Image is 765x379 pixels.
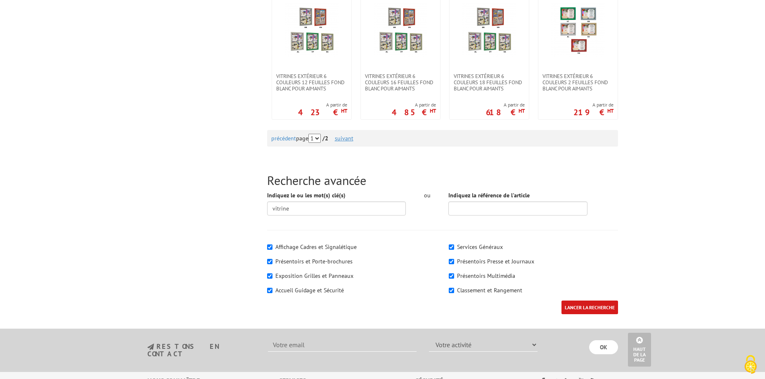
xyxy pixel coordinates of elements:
a: Haut de la page [628,333,651,367]
span: Vitrines extérieur 6 couleurs 16 feuilles fond blanc pour aimants [365,73,436,92]
label: Présentoirs et Porte-brochures [275,258,353,265]
a: suivant [335,135,353,142]
p: 618 € [486,110,525,115]
button: Cookies (fenêtre modale) [736,351,765,379]
label: Services Généraux [457,243,503,251]
img: Vitrines extérieur 6 couleurs 16 feuilles fond blanc pour aimants [374,3,427,57]
img: Vitrines extérieur 6 couleurs 18 feuilles fond blanc pour aimants [462,3,516,57]
h2: Recherche avancée [267,173,618,187]
p: 219 € [573,110,613,115]
sup: HT [430,107,436,114]
span: A partir de [298,102,347,108]
input: Accueil Guidage et Sécurité [267,288,272,293]
a: précédent [271,135,296,142]
label: Affichage Cadres et Signalétique [275,243,357,251]
h3: restons en contact [147,343,256,358]
label: Classement et Rangement [457,287,522,294]
label: Présentoirs Presse et Journaux [457,258,534,265]
div: page [271,130,614,147]
span: 2 [325,135,328,142]
sup: HT [519,107,525,114]
input: Présentoirs Multimédia [449,273,454,279]
span: A partir de [486,102,525,108]
a: Vitrines extérieur 6 couleurs 12 feuilles fond blanc pour aimants [272,73,351,92]
input: Présentoirs Presse et Journaux [449,259,454,264]
label: Indiquez le ou les mot(s) clé(s) [267,191,346,199]
sup: HT [607,107,613,114]
label: Accueil Guidage et Sécurité [275,287,344,294]
p: 485 € [392,110,436,115]
span: Vitrines extérieur 6 couleurs 2 feuilles fond blanc pour aimants [542,73,613,92]
span: A partir de [392,102,436,108]
input: Affichage Cadres et Signalétique [267,244,272,250]
label: Exposition Grilles et Panneaux [275,272,353,280]
input: LANCER LA RECHERCHE [561,301,618,314]
span: A partir de [573,102,613,108]
span: Vitrines extérieur 6 couleurs 18 feuilles fond blanc pour aimants [454,73,525,92]
input: Exposition Grilles et Panneaux [267,273,272,279]
input: Classement et Rangement [449,288,454,293]
img: Vitrines extérieur 6 couleurs 12 feuilles fond blanc pour aimants [285,3,339,57]
input: Votre email [268,338,417,352]
label: Présentoirs Multimédia [457,272,515,280]
label: Indiquez la référence de l'article [448,191,530,199]
a: Vitrines extérieur 6 couleurs 2 feuilles fond blanc pour aimants [538,73,618,92]
span: Vitrines extérieur 6 couleurs 12 feuilles fond blanc pour aimants [276,73,347,92]
sup: HT [341,107,347,114]
strong: / [322,135,333,142]
input: Présentoirs et Porte-brochures [267,259,272,264]
img: Cookies (fenêtre modale) [740,354,761,375]
img: newsletter.jpg [147,343,154,351]
input: Services Généraux [449,244,454,250]
p: 423 € [298,110,347,115]
a: Vitrines extérieur 6 couleurs 18 feuilles fond blanc pour aimants [450,73,529,92]
img: Vitrines extérieur 6 couleurs 2 feuilles fond blanc pour aimants [551,3,605,57]
div: ou [418,191,436,199]
input: OK [589,340,618,354]
a: Vitrines extérieur 6 couleurs 16 feuilles fond blanc pour aimants [361,73,440,92]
